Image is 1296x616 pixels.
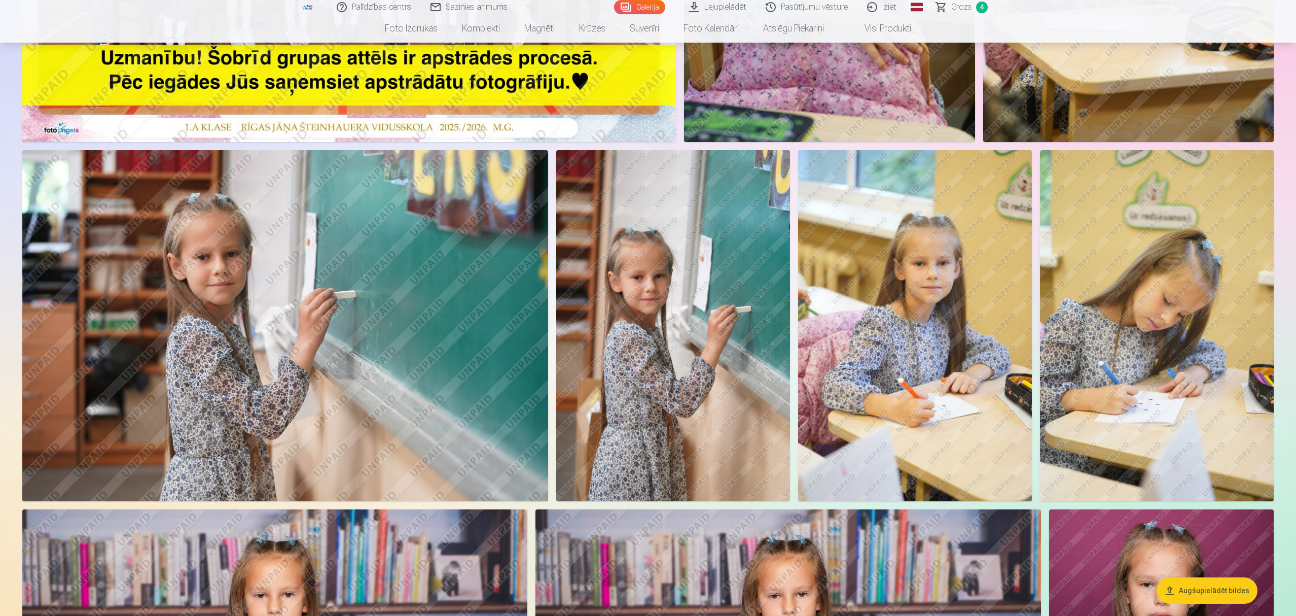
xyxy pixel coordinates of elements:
[1157,577,1257,604] button: Augšupielādēt bildes
[976,2,988,13] span: 4
[302,4,313,10] img: /fa1
[618,14,671,43] a: Suvenīri
[373,14,450,43] a: Foto izdrukas
[450,14,512,43] a: Komplekti
[567,14,618,43] a: Krūzes
[671,14,751,43] a: Foto kalendāri
[512,14,567,43] a: Magnēti
[836,14,923,43] a: Visi produkti
[751,14,836,43] a: Atslēgu piekariņi
[951,1,972,13] span: Grozs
